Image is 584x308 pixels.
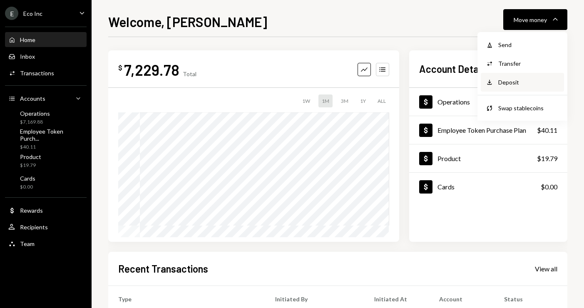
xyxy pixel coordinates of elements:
[20,144,83,151] div: $40.11
[20,36,35,43] div: Home
[5,32,87,47] a: Home
[124,60,179,79] div: 7,229.78
[409,173,567,201] a: Cards$0.00
[20,110,50,117] div: Operations
[23,10,42,17] div: Eco Inc
[318,94,333,107] div: 1M
[20,175,35,182] div: Cards
[357,94,369,107] div: 1Y
[20,128,83,142] div: Employee Token Purch...
[20,95,45,102] div: Accounts
[498,104,559,112] div: Swap stablecoins
[20,184,35,191] div: $0.00
[5,236,87,251] a: Team
[437,98,470,106] div: Operations
[5,172,87,192] a: Cards$0.00
[514,15,547,24] div: Move money
[20,70,54,77] div: Transactions
[183,70,196,77] div: Total
[503,9,567,30] button: Move money
[409,88,567,116] a: Operations$7,169.88
[409,144,567,172] a: Product$19.79
[537,125,557,135] div: $40.11
[409,116,567,144] a: Employee Token Purchase Plan$40.11
[20,224,48,231] div: Recipients
[20,53,35,60] div: Inbox
[498,40,559,49] div: Send
[5,151,87,171] a: Product$19.79
[5,107,87,127] a: Operations$7,169.88
[5,91,87,106] a: Accounts
[5,203,87,218] a: Rewards
[419,62,488,76] h2: Account Details
[20,119,50,126] div: $7,169.88
[374,94,389,107] div: ALL
[118,64,122,72] div: $
[20,207,43,214] div: Rewards
[5,49,87,64] a: Inbox
[20,153,41,160] div: Product
[498,78,559,87] div: Deposit
[5,65,87,80] a: Transactions
[338,94,352,107] div: 3M
[20,240,35,247] div: Team
[437,126,526,134] div: Employee Token Purchase Plan
[108,13,267,30] h1: Welcome, [PERSON_NAME]
[437,183,455,191] div: Cards
[20,162,41,169] div: $19.79
[299,94,313,107] div: 1W
[5,7,18,20] div: E
[118,262,208,276] h2: Recent Transactions
[5,129,87,149] a: Employee Token Purch...$40.11
[535,264,557,273] a: View all
[498,59,559,68] div: Transfer
[5,219,87,234] a: Recipients
[541,182,557,192] div: $0.00
[535,265,557,273] div: View all
[537,154,557,164] div: $19.79
[437,154,461,162] div: Product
